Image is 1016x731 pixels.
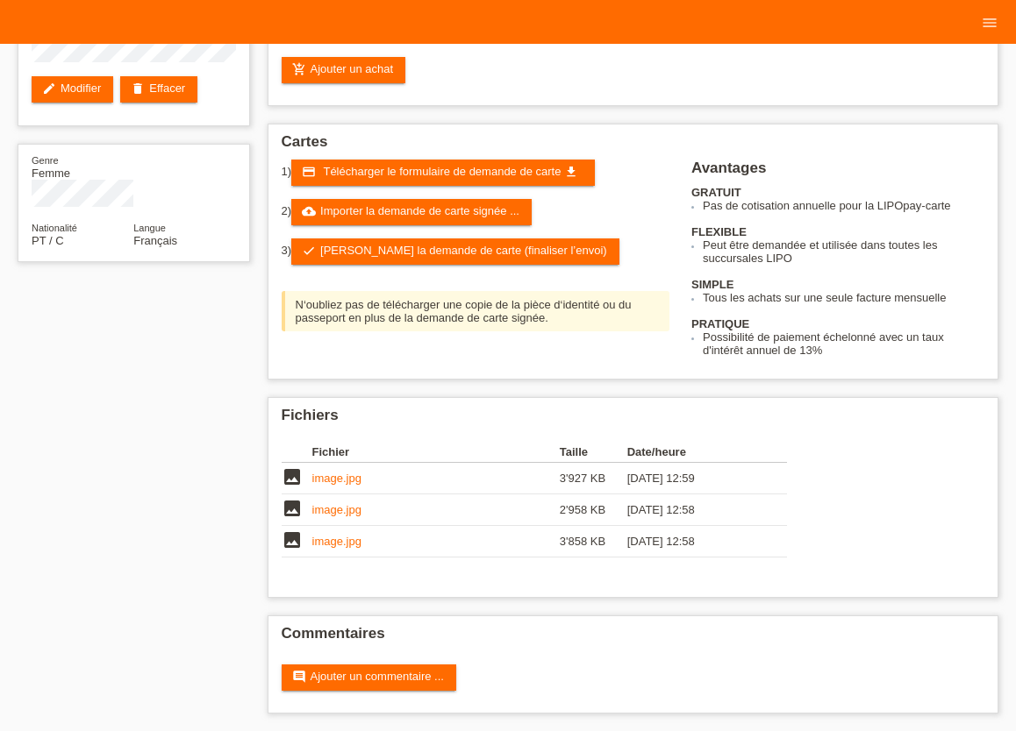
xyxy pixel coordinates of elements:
td: [DATE] 12:58 [627,526,762,557]
b: SIMPLE [691,278,733,291]
span: Nationalité [32,223,77,233]
th: Taille [560,442,627,463]
i: image [282,498,303,519]
i: menu [981,14,998,32]
div: Femme [32,153,133,180]
b: PRATIQUE [691,317,749,330]
a: editModifier [32,76,113,103]
b: GRATUIT [691,186,741,199]
i: get_app [564,165,578,179]
li: Possibilité de paiement échelonné avec un taux d'intérêt annuel de 13% [703,330,984,357]
td: [DATE] 12:58 [627,494,762,526]
a: image.jpg [312,472,361,485]
span: Français [133,234,177,247]
li: Tous les achats sur une seule facture mensuelle [703,291,984,304]
a: commentAjouter un commentaire ... [282,664,456,691]
span: Portugal / C / 16.06.2013 [32,234,64,247]
span: Langue [133,223,166,233]
td: [DATE] 12:59 [627,463,762,494]
b: FLEXIBLE [691,225,747,238]
i: add_shopping_cart [292,62,306,76]
h2: Cartes [282,133,985,160]
a: add_shopping_cartAjouter un achat [282,57,406,83]
div: Aucun achat à ce jour. [282,31,985,57]
span: Genre [32,155,59,166]
a: image.jpg [312,535,361,548]
a: check[PERSON_NAME] la demande de carte (finaliser l’envoi) [291,238,619,265]
td: 3'858 KB [560,526,627,557]
i: image [282,466,303,487]
h2: Fichiers [282,407,985,433]
td: 2'958 KB [560,494,627,526]
i: cloud_upload [302,204,316,218]
li: Peut être demandée et utilisée dans toutes les succursales LIPO [703,238,984,265]
li: Pas de cotisation annuelle pour la LIPOpay-carte [703,199,984,212]
a: menu [972,17,1007,27]
div: 2) [282,199,670,225]
a: credit_card Télécharger le formulaire de demande de carte get_app [291,160,595,186]
i: image [282,529,303,550]
h2: Avantages [691,160,984,186]
th: Date/heure [627,442,762,463]
th: Fichier [312,442,560,463]
a: cloud_uploadImporter la demande de carte signée ... [291,199,532,225]
div: N‘oubliez pas de télécharger une copie de la pièce d‘identité ou du passeport en plus de la deman... [282,291,670,331]
td: 3'927 KB [560,463,627,494]
h2: Commentaires [282,625,985,651]
i: credit_card [302,165,316,179]
a: image.jpg [312,503,361,516]
span: Télécharger le formulaire de demande de carte [323,165,561,178]
i: comment [292,670,306,684]
i: check [302,244,316,258]
i: delete [131,82,145,96]
div: 3) [282,238,670,265]
div: 1) [282,160,670,186]
a: deleteEffacer [120,76,197,103]
i: edit [42,82,56,96]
